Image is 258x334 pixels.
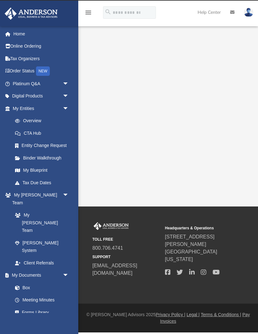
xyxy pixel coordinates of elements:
[4,269,75,282] a: My Documentsarrow_drop_down
[78,311,258,325] div: © [PERSON_NAME] Advisors 2025
[105,8,111,15] i: search
[9,281,72,294] a: Box
[92,237,161,242] small: TOLL FREE
[4,40,78,53] a: Online Ordering
[9,306,72,319] a: Forms Library
[63,269,75,282] span: arrow_drop_down
[4,77,78,90] a: Platinum Q&Aarrow_drop_down
[92,222,130,230] img: Anderson Advisors Platinum Portal
[9,127,78,139] a: CTA Hub
[187,312,200,317] a: Legal |
[165,234,214,247] a: [STREET_ADDRESS][PERSON_NAME]
[4,52,78,65] a: Tax Organizers
[9,294,75,306] a: Meeting Minutes
[92,263,137,276] a: [EMAIL_ADDRESS][DOMAIN_NAME]
[63,90,75,103] span: arrow_drop_down
[92,254,161,260] small: SUPPORT
[4,65,78,78] a: Order StatusNEW
[3,8,59,20] img: Anderson Advisors Platinum Portal
[63,189,75,202] span: arrow_drop_down
[9,257,75,269] a: Client Referrals
[156,312,185,317] a: Privacy Policy |
[244,8,253,17] img: User Pic
[92,245,123,251] a: 800.706.4741
[9,209,72,237] a: My [PERSON_NAME] Team
[4,102,78,115] a: My Entitiesarrow_drop_down
[9,115,78,127] a: Overview
[85,9,92,16] i: menu
[63,102,75,115] span: arrow_drop_down
[4,189,75,209] a: My [PERSON_NAME] Teamarrow_drop_down
[63,77,75,90] span: arrow_drop_down
[9,176,78,189] a: Tax Due Dates
[165,225,233,231] small: Headquarters & Operations
[9,164,75,177] a: My Blueprint
[4,28,78,40] a: Home
[4,90,78,102] a: Digital Productsarrow_drop_down
[201,312,241,317] a: Terms & Conditions |
[36,66,50,76] div: NEW
[9,152,78,164] a: Binder Walkthrough
[85,12,92,16] a: menu
[165,249,217,262] a: [GEOGRAPHIC_DATA][US_STATE]
[9,139,78,152] a: Entity Change Request
[9,237,75,257] a: [PERSON_NAME] System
